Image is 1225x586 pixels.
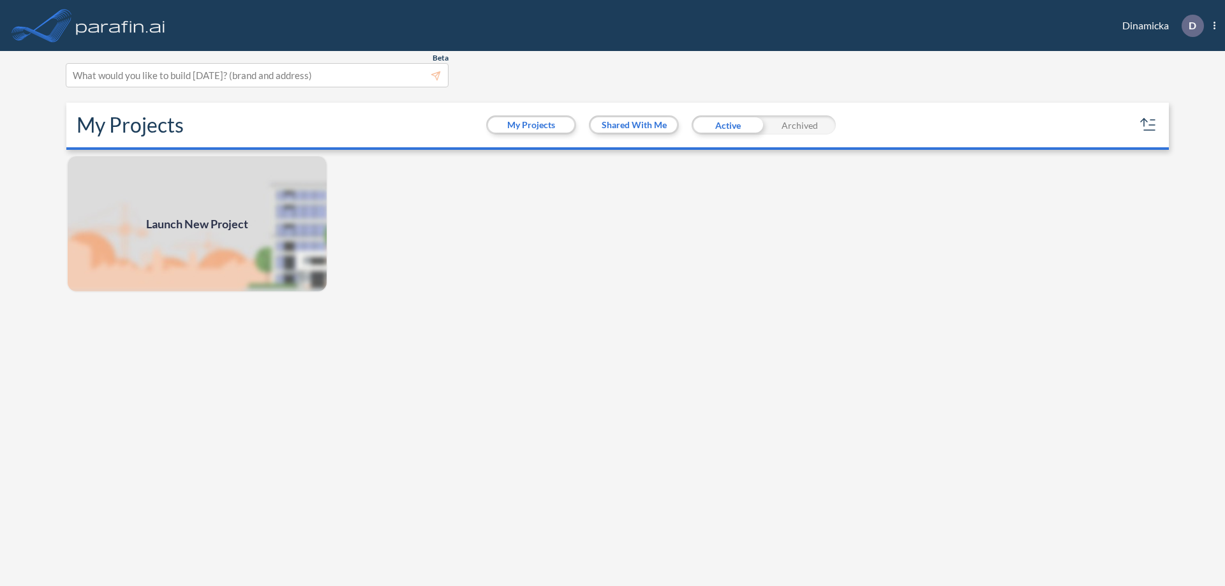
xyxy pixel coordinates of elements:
[764,115,836,135] div: Archived
[66,155,328,293] img: add
[146,216,248,233] span: Launch New Project
[1189,20,1196,31] p: D
[1103,15,1215,37] div: Dinamicka
[433,53,449,63] span: Beta
[488,117,574,133] button: My Projects
[77,113,184,137] h2: My Projects
[591,117,677,133] button: Shared With Me
[73,13,168,38] img: logo
[66,155,328,293] a: Launch New Project
[1138,115,1159,135] button: sort
[692,115,764,135] div: Active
